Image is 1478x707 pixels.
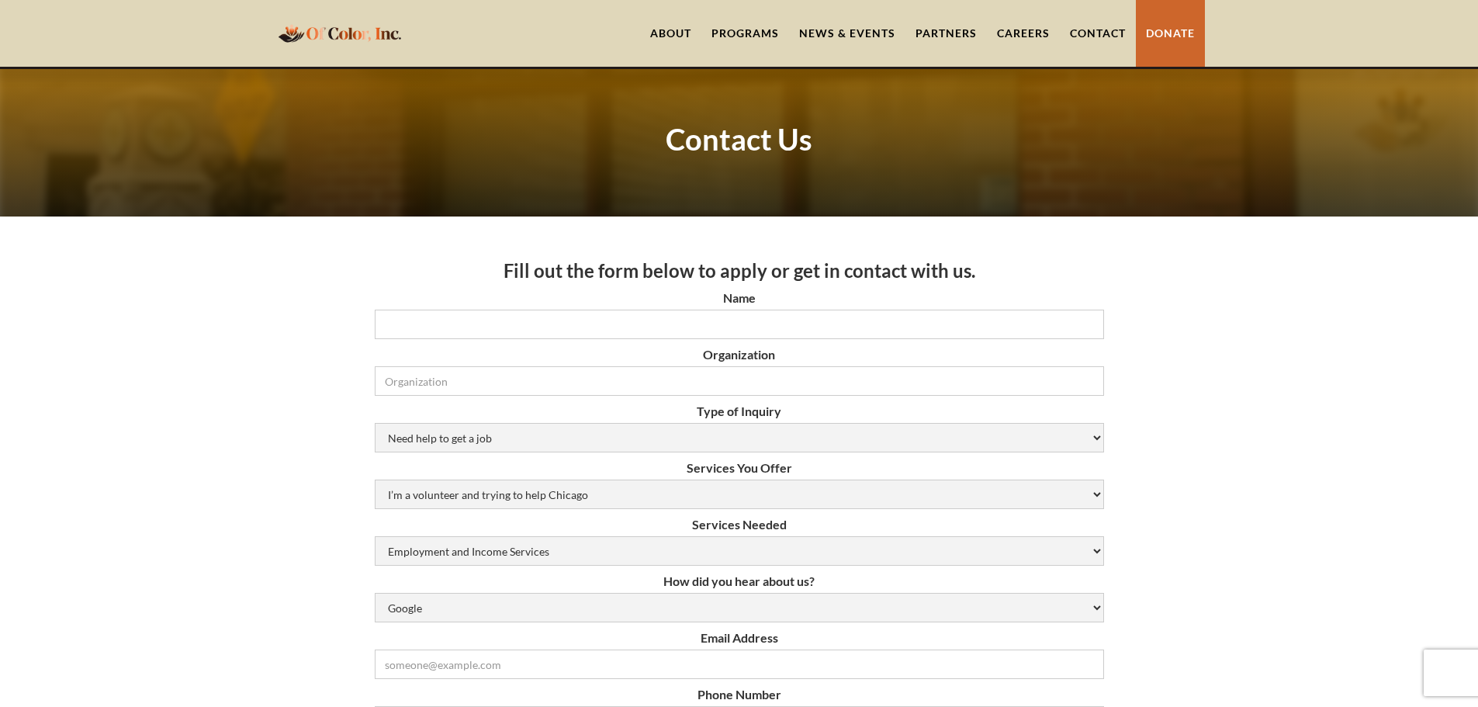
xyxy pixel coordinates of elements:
input: someone@example.com [375,650,1104,679]
div: Programs [711,26,779,41]
label: Organization [375,347,1104,362]
label: Phone Number [375,687,1104,702]
a: home [274,15,406,51]
label: Services You Offer [375,460,1104,476]
input: Organization [375,366,1104,396]
label: Services Needed [375,517,1104,532]
h3: Fill out the form below to apply or get in contact with us. [375,259,1104,282]
label: Type of Inquiry [375,404,1104,419]
strong: Contact Us [666,121,812,157]
label: How did you hear about us? [375,574,1104,589]
label: Email Address [375,630,1104,646]
label: Name [375,290,1104,306]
